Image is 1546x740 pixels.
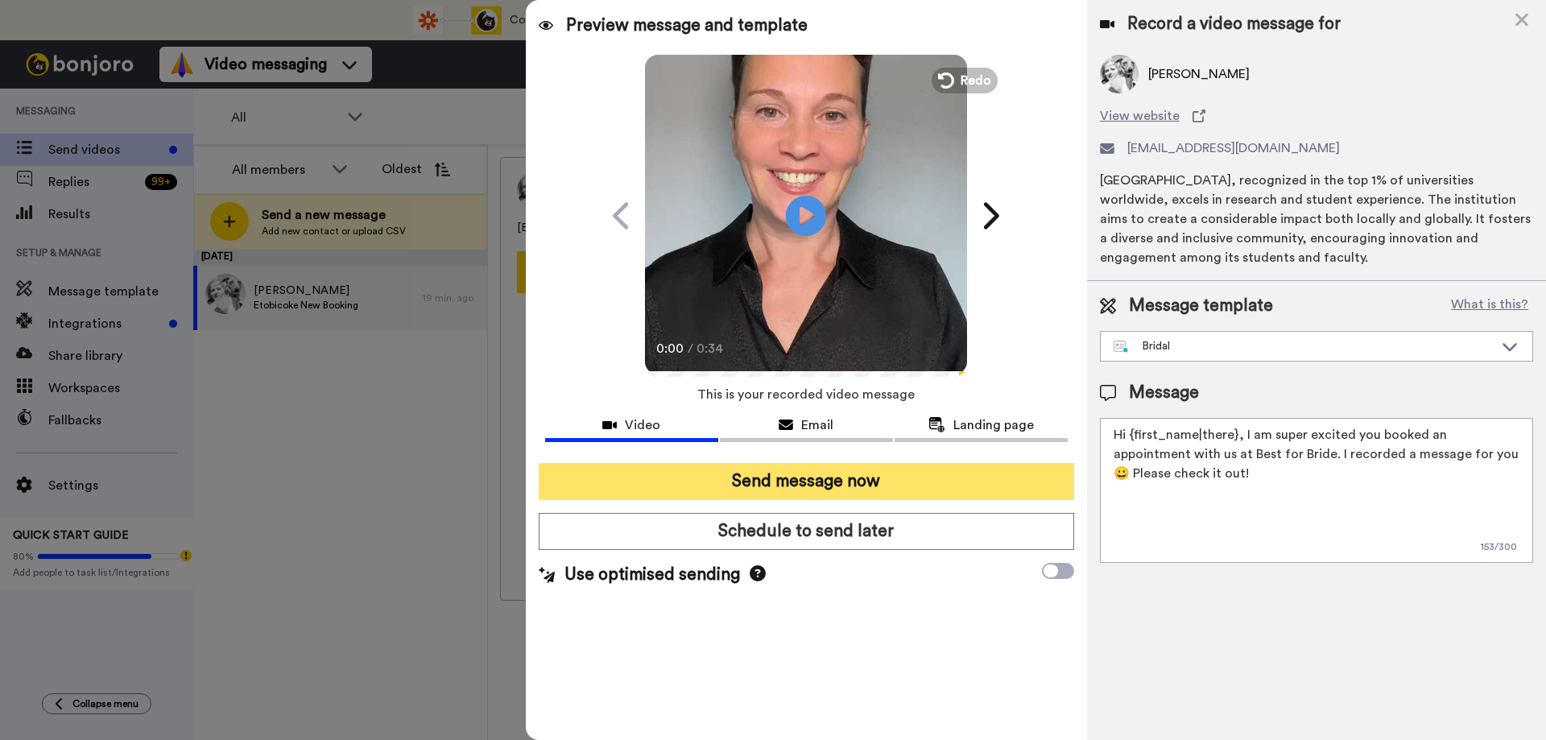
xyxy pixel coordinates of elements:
span: 0:00 [656,339,684,358]
span: Message template [1129,294,1273,318]
span: Use optimised sending [564,563,740,587]
span: Landing page [953,415,1034,435]
div: Bridal [1114,338,1494,354]
button: Schedule to send later [539,513,1074,550]
span: [EMAIL_ADDRESS][DOMAIN_NAME] [1127,138,1340,158]
span: Email [801,415,833,435]
button: Send message now [539,463,1074,500]
span: Video [625,415,660,435]
span: 0:34 [697,339,725,358]
span: Message [1129,381,1199,405]
textarea: Hi {first_name|there}, I am super excited you booked an appointment with us at Best for Bride. I ... [1100,418,1533,563]
img: nextgen-template.svg [1114,341,1129,353]
span: / [688,339,693,358]
button: What is this? [1446,294,1533,318]
div: [GEOGRAPHIC_DATA], recognized in the top 1% of universities worldwide, excels in research and stu... [1100,171,1533,267]
span: This is your recorded video message [697,377,915,412]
